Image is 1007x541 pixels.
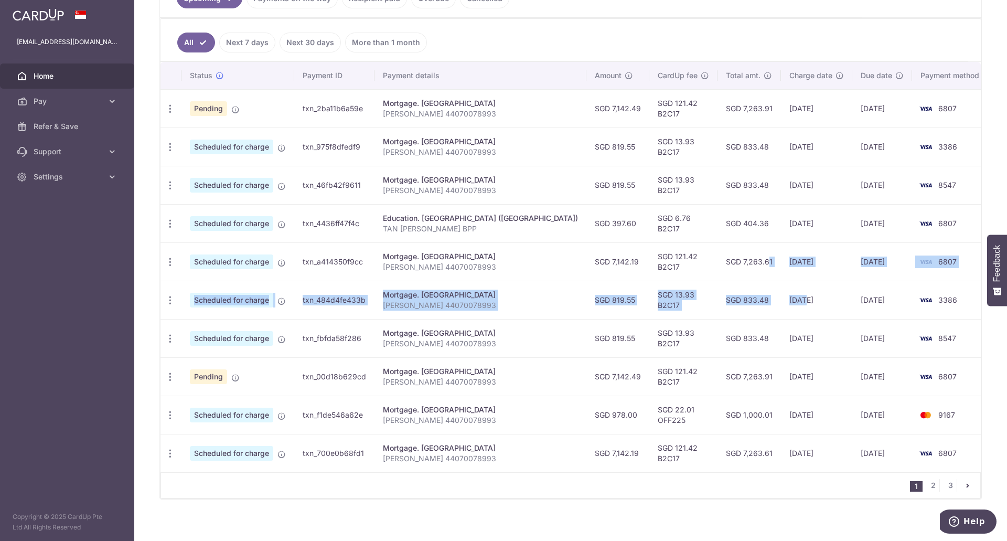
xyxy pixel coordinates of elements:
td: SGD 819.55 [586,128,649,166]
td: SGD 7,142.49 [586,89,649,128]
td: [DATE] [781,242,852,281]
td: SGD 121.42 B2C17 [649,434,717,472]
td: [DATE] [781,281,852,319]
span: Due date [861,70,892,81]
td: txn_484d4fe433b [294,281,374,319]
img: Bank Card [915,256,936,268]
td: [DATE] [781,128,852,166]
span: Total amt. [726,70,760,81]
td: [DATE] [781,357,852,396]
li: 1 [910,481,923,492]
p: TAN [PERSON_NAME] BPP [383,224,578,234]
td: txn_4436ff47f4c [294,204,374,242]
img: Bank Card [915,409,936,421]
td: SGD 121.42 B2C17 [649,89,717,128]
td: [DATE] [781,204,852,242]
div: Mortgage. [GEOGRAPHIC_DATA] [383,328,578,338]
a: 2 [927,479,939,492]
span: Scheduled for charge [190,446,273,461]
td: SGD 6.76 B2C17 [649,204,717,242]
iframe: Opens a widget where you can find more information [940,510,997,536]
img: Bank Card [915,370,936,383]
td: SGD 7,142.49 [586,357,649,396]
span: Pay [34,96,103,107]
span: Home [34,71,103,81]
td: SGD 22.01 OFF225 [649,396,717,434]
img: Bank Card [915,294,936,306]
p: [PERSON_NAME] 44070078993 [383,453,578,464]
td: SGD 7,263.91 [717,89,781,128]
span: Scheduled for charge [190,408,273,422]
span: Scheduled for charge [190,216,273,231]
td: SGD 13.93 B2C17 [649,319,717,357]
td: SGD 819.55 [586,166,649,204]
td: SGD 7,142.19 [586,434,649,472]
td: SGD 1,000.01 [717,396,781,434]
img: Bank Card [915,447,936,460]
td: SGD 833.48 [717,128,781,166]
a: Next 30 days [280,33,341,52]
td: [DATE] [852,242,912,281]
td: SGD 819.55 [586,319,649,357]
p: [PERSON_NAME] 44070078993 [383,300,578,311]
nav: pager [910,473,980,498]
td: [DATE] [781,396,852,434]
div: Mortgage. [GEOGRAPHIC_DATA] [383,290,578,300]
span: 6807 [938,257,957,266]
td: txn_fbfda58f286 [294,319,374,357]
td: [DATE] [781,319,852,357]
p: [PERSON_NAME] 44070078993 [383,338,578,349]
div: Education. [GEOGRAPHIC_DATA] ([GEOGRAPHIC_DATA]) [383,213,578,224]
div: Mortgage. [GEOGRAPHIC_DATA] [383,405,578,415]
img: Bank Card [915,179,936,192]
td: SGD 819.55 [586,281,649,319]
button: Feedback - Show survey [987,235,1007,306]
td: SGD 13.93 B2C17 [649,128,717,166]
td: txn_f1de546a62e [294,396,374,434]
td: SGD 978.00 [586,396,649,434]
span: Scheduled for charge [190,178,273,193]
td: SGD 7,263.91 [717,357,781,396]
td: [DATE] [852,89,912,128]
td: SGD 13.93 B2C17 [649,166,717,204]
td: [DATE] [781,434,852,472]
img: Bank Card [915,332,936,345]
span: 8547 [938,181,956,189]
td: SGD 404.36 [717,204,781,242]
td: SGD 13.93 B2C17 [649,281,717,319]
td: txn_700e0b68fd1 [294,434,374,472]
span: Scheduled for charge [190,293,273,307]
span: 6807 [938,104,957,113]
p: [PERSON_NAME] 44070078993 [383,262,578,272]
div: Mortgage. [GEOGRAPHIC_DATA] [383,98,578,109]
td: txn_a414350f9cc [294,242,374,281]
td: [DATE] [852,434,912,472]
td: SGD 833.48 [717,319,781,357]
span: 6807 [938,449,957,458]
td: [DATE] [852,357,912,396]
td: [DATE] [852,128,912,166]
td: SGD 7,263.61 [717,434,781,472]
td: SGD 121.42 B2C17 [649,242,717,281]
td: SGD 833.48 [717,281,781,319]
span: CardUp fee [658,70,698,81]
p: [PERSON_NAME] 44070078993 [383,415,578,426]
span: 6807 [938,219,957,228]
td: [DATE] [852,396,912,434]
a: More than 1 month [345,33,427,52]
td: SGD 7,142.19 [586,242,649,281]
span: Charge date [789,70,832,81]
p: [PERSON_NAME] 44070078993 [383,147,578,157]
div: Mortgage. [GEOGRAPHIC_DATA] [383,175,578,185]
td: SGD 833.48 [717,166,781,204]
th: Payment method [912,62,992,89]
p: [PERSON_NAME] 44070078993 [383,185,578,196]
td: txn_46fb42f9611 [294,166,374,204]
div: Mortgage. [GEOGRAPHIC_DATA] [383,366,578,377]
span: 9167 [938,410,955,419]
span: 6807 [938,372,957,381]
img: Bank Card [915,102,936,115]
span: Support [34,146,103,157]
span: Scheduled for charge [190,254,273,269]
span: 8547 [938,334,956,343]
